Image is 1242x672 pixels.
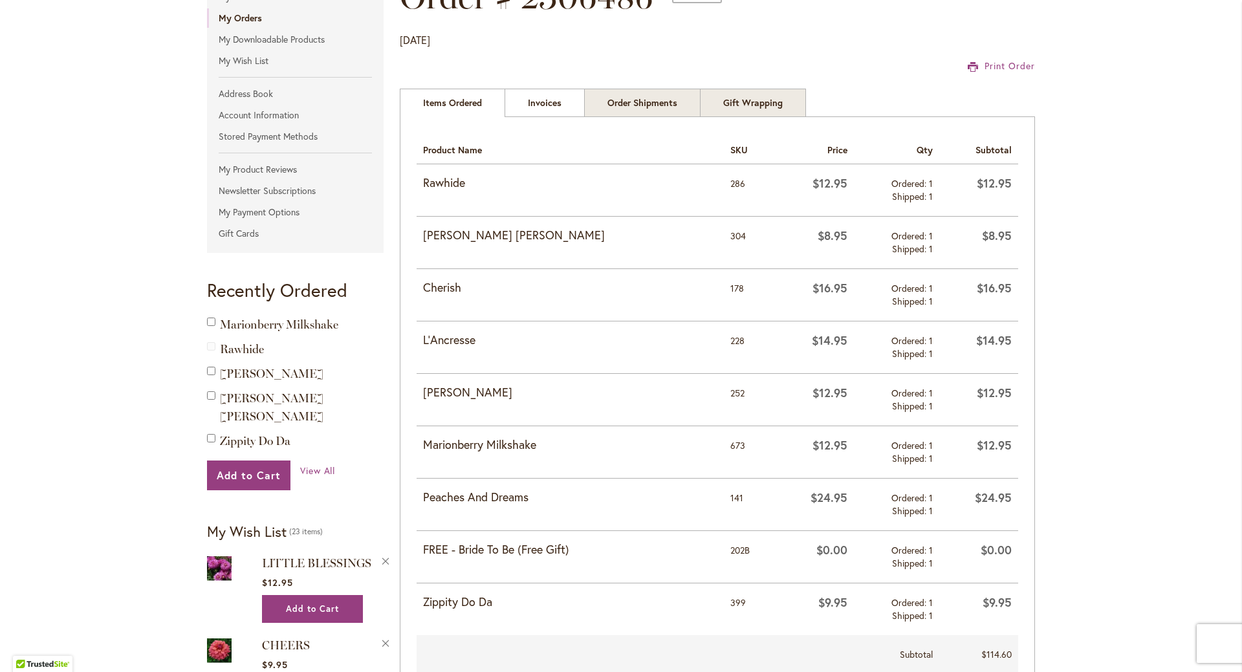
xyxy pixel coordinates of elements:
a: My Downloadable Products [207,30,384,49]
span: Ordered [891,282,929,294]
span: 23 items [289,526,323,536]
span: $8.95 [818,228,847,243]
span: $16.95 [812,280,847,296]
span: Add to Cart [286,603,339,614]
a: Rawhide [220,342,264,356]
span: $24.95 [975,490,1012,505]
strong: Cherish [423,279,717,296]
span: Ordered [891,492,929,504]
a: Gift Wrapping [700,89,806,117]
span: Print Order [985,60,1035,72]
span: 1 [929,557,933,569]
span: Ordered [891,439,929,451]
th: Subtotal [939,133,1018,164]
button: Add to Cart [207,461,290,490]
a: Invoices [505,89,585,117]
span: $12.95 [812,385,847,400]
strong: My Wish List [207,522,287,541]
button: Add to Cart [262,595,363,623]
a: [PERSON_NAME] [220,367,323,381]
span: 1 [929,347,933,360]
span: Shipped [892,557,929,569]
span: 1 [929,452,933,464]
span: Shipped [892,295,929,307]
strong: My Orders [219,12,262,24]
strong: Rawhide [423,175,717,191]
span: $12.95 [262,576,293,589]
strong: FREE - Bride To Be (Free Gift) [423,541,717,558]
span: Ordered [891,544,929,556]
span: $12.95 [977,175,1012,191]
span: $12.95 [812,175,847,191]
span: $9.95 [262,658,288,671]
a: View All [300,464,336,477]
span: Shipped [892,400,929,412]
td: 399 [724,583,775,635]
span: 1 [929,492,933,504]
a: LITTLE BLESSINGS [262,556,371,570]
span: $16.95 [977,280,1012,296]
span: 1 [929,596,933,609]
th: Qty [854,133,940,164]
span: Add to Cart [217,468,281,482]
span: 1 [929,609,933,622]
strong: Recently Ordered [207,278,347,302]
span: 1 [929,400,933,412]
span: 1 [929,230,933,242]
th: Product Name [417,133,724,164]
span: 1 [929,282,933,294]
a: Account Information [207,105,384,125]
span: 1 [929,177,933,190]
span: Ordered [891,334,929,347]
td: 286 [724,164,775,217]
a: Stored Payment Methods [207,127,384,146]
span: Ordered [891,387,929,399]
span: $9.95 [983,594,1012,610]
strong: [PERSON_NAME] [423,384,717,401]
a: [PERSON_NAME] [PERSON_NAME] [220,391,323,424]
a: Print Order [968,60,1035,72]
span: 1 [929,295,933,307]
span: 1 [929,439,933,451]
span: $12.95 [977,385,1012,400]
span: $8.95 [982,228,1012,243]
td: 252 [724,373,775,426]
strong: Marionberry Milkshake [423,437,717,453]
a: My Payment Options [207,202,384,222]
strong: [PERSON_NAME] [PERSON_NAME] [423,227,717,244]
span: Ordered [891,230,929,242]
img: LITTLE BLESSINGS [207,554,232,583]
span: [DATE] [400,33,430,47]
span: Shipped [892,190,929,202]
span: $14.95 [976,332,1012,348]
span: $0.00 [981,542,1012,558]
iframe: Launch Accessibility Center [10,626,46,662]
span: 1 [929,504,933,517]
th: SKU [724,133,775,164]
img: CHEERS [207,636,232,665]
a: Marionberry Milkshake [220,318,338,332]
span: $0.00 [816,542,847,558]
strong: Items Ordered [400,89,505,117]
span: 1 [929,387,933,399]
span: 1 [929,544,933,556]
a: Zippity Do Da [220,434,290,448]
a: Address Book [207,84,384,103]
td: 673 [724,426,775,478]
span: $12.95 [812,437,847,453]
a: My Orders [207,8,384,28]
strong: Zippity Do Da [423,594,717,611]
a: LITTLE BLESSINGS [207,554,232,585]
td: 202B [724,530,775,583]
span: $12.95 [977,437,1012,453]
span: Shipped [892,504,929,517]
span: Shipped [892,452,929,464]
a: My Product Reviews [207,160,384,179]
td: 304 [724,216,775,268]
span: 1 [929,190,933,202]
